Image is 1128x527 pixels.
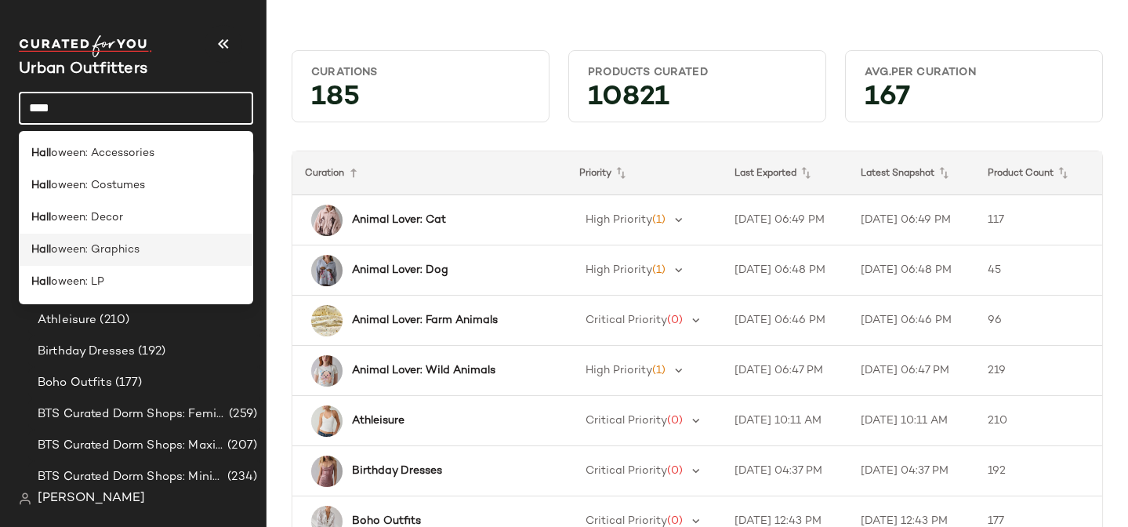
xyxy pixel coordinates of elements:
[51,274,104,290] span: oween: LP
[652,365,666,376] span: (1)
[38,437,224,455] span: BTS Curated Dorm Shops: Maximalist
[848,296,975,346] td: [DATE] 06:46 PM
[722,296,849,346] td: [DATE] 06:46 PM
[96,311,129,329] span: (210)
[224,437,257,455] span: (207)
[975,296,1102,346] td: 96
[352,463,442,479] b: Birthday Dresses
[975,446,1102,496] td: 192
[975,396,1102,446] td: 210
[19,61,147,78] span: Current Company Name
[51,209,123,226] span: oween: Decor
[31,209,51,226] b: Hall
[722,151,849,195] th: Last Exported
[652,214,666,226] span: (1)
[31,274,51,290] b: Hall
[588,65,807,80] div: Products Curated
[667,415,683,427] span: (0)
[586,214,652,226] span: High Priority
[31,177,51,194] b: Hall
[352,262,448,278] b: Animal Lover: Dog
[848,396,975,446] td: [DATE] 10:11 AM
[586,264,652,276] span: High Priority
[292,151,567,195] th: Curation
[38,489,145,508] span: [PERSON_NAME]
[667,515,683,527] span: (0)
[567,151,722,195] th: Priority
[38,405,226,423] span: BTS Curated Dorm Shops: Feminine
[722,346,849,396] td: [DATE] 06:47 PM
[135,343,165,361] span: (192)
[311,355,343,387] img: 101075752_010_b
[311,205,343,236] img: 94950243_066_b
[586,515,667,527] span: Critical Priority
[848,346,975,396] td: [DATE] 06:47 PM
[575,86,819,115] div: 10821
[51,242,140,258] span: oween: Graphics
[586,465,667,477] span: Critical Priority
[586,314,667,326] span: Critical Priority
[311,255,343,286] img: 102059615_004_b
[722,446,849,496] td: [DATE] 04:37 PM
[848,446,975,496] td: [DATE] 04:37 PM
[586,415,667,427] span: Critical Priority
[352,212,446,228] b: Animal Lover: Cat
[19,492,31,505] img: svg%3e
[19,35,152,57] img: cfy_white_logo.C9jOOHJF.svg
[848,151,975,195] th: Latest Snapshot
[226,405,257,423] span: (259)
[667,314,683,326] span: (0)
[51,145,154,162] span: oween: Accessories
[51,177,145,194] span: oween: Costumes
[852,86,1096,115] div: 167
[352,362,495,379] b: Animal Lover: Wild Animals
[38,468,224,486] span: BTS Curated Dorm Shops: Minimalist
[31,145,51,162] b: Hall
[975,195,1102,245] td: 117
[975,346,1102,396] td: 219
[299,86,542,115] div: 185
[311,456,343,487] img: 103171302_054_b
[975,151,1102,195] th: Product Count
[224,468,257,486] span: (234)
[311,405,343,437] img: 102793627_010_b
[352,312,498,329] b: Animal Lover: Farm Animals
[352,413,404,429] b: Athleisure
[112,374,143,392] span: (177)
[865,65,1083,80] div: Avg.per Curation
[652,264,666,276] span: (1)
[586,365,652,376] span: High Priority
[848,195,975,245] td: [DATE] 06:49 PM
[722,396,849,446] td: [DATE] 10:11 AM
[311,305,343,336] img: 101332914_073_b
[38,374,112,392] span: Boho Outfits
[848,245,975,296] td: [DATE] 06:48 PM
[722,195,849,245] td: [DATE] 06:49 PM
[31,242,51,258] b: Hall
[667,465,683,477] span: (0)
[38,343,135,361] span: Birthday Dresses
[722,245,849,296] td: [DATE] 06:48 PM
[975,245,1102,296] td: 45
[38,311,96,329] span: Athleisure
[311,65,530,80] div: Curations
